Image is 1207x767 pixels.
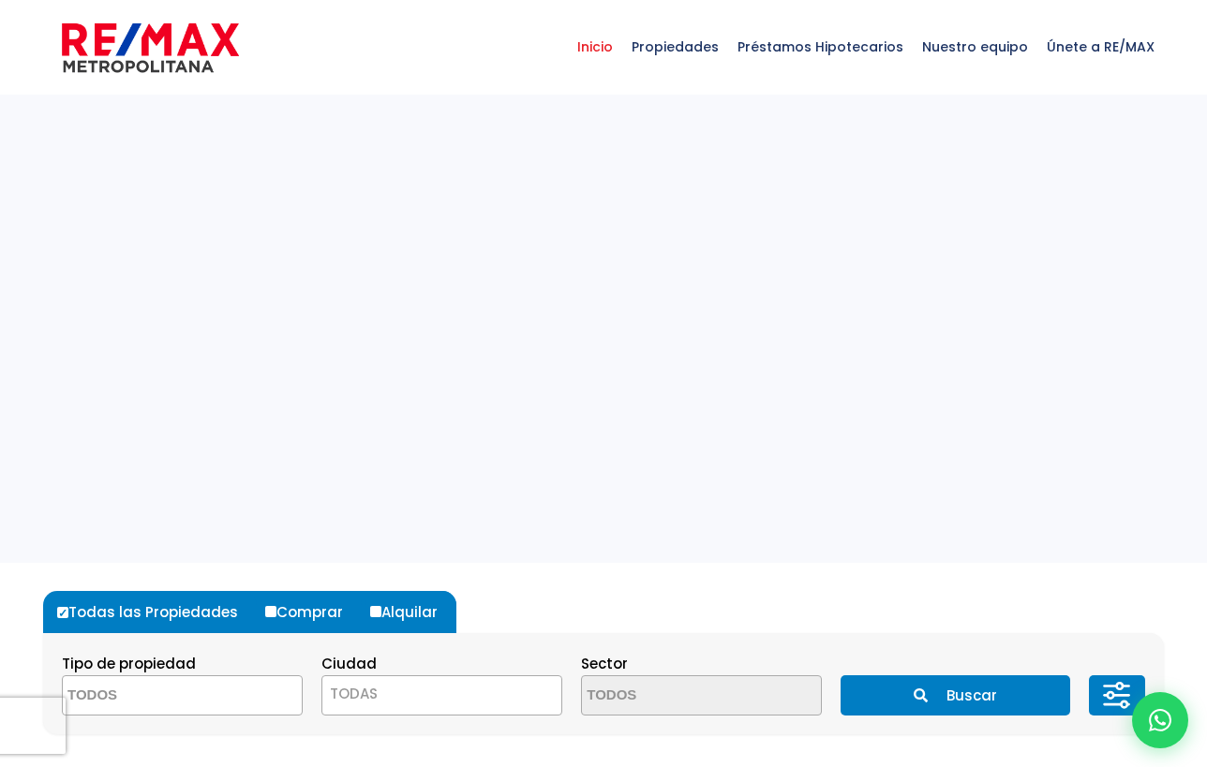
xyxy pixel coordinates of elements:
textarea: Search [63,676,245,716]
input: Todas las Propiedades [57,607,68,618]
img: remax-metropolitana-logo [62,20,239,76]
span: Propiedades [622,19,728,75]
span: Nuestro equipo [913,19,1037,75]
label: Comprar [261,591,362,633]
span: TODAS [330,684,378,703]
span: Inicio [568,19,622,75]
input: Comprar [265,606,276,617]
span: Préstamos Hipotecarios [728,19,913,75]
span: Únete a RE/MAX [1037,19,1164,75]
button: Buscar [841,675,1069,715]
textarea: Search [582,676,764,716]
span: TODAS [321,675,562,715]
span: Sector [581,654,628,673]
label: Todas las Propiedades [52,591,257,633]
input: Alquilar [370,606,381,617]
span: Ciudad [321,654,377,673]
label: Alquilar [365,591,456,633]
span: TODAS [322,681,561,707]
span: Tipo de propiedad [62,654,196,673]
